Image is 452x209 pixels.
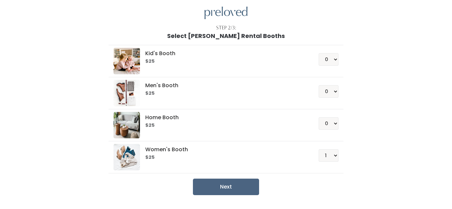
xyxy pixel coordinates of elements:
h6: $25 [145,123,302,128]
h5: Kid's Booth [145,51,302,56]
h6: $25 [145,59,302,64]
h5: Home Booth [145,115,302,121]
img: preloved logo [113,112,140,138]
div: Step 2/3: [216,24,236,31]
img: preloved logo [113,144,140,170]
img: preloved logo [113,80,140,106]
h6: $25 [145,155,302,160]
h1: Select [PERSON_NAME] Rental Booths [167,33,285,39]
img: preloved logo [204,7,248,19]
h6: $25 [145,91,302,96]
button: Next [193,179,259,195]
h5: Women's Booth [145,147,302,153]
img: preloved logo [113,48,140,74]
h5: Men's Booth [145,83,302,88]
